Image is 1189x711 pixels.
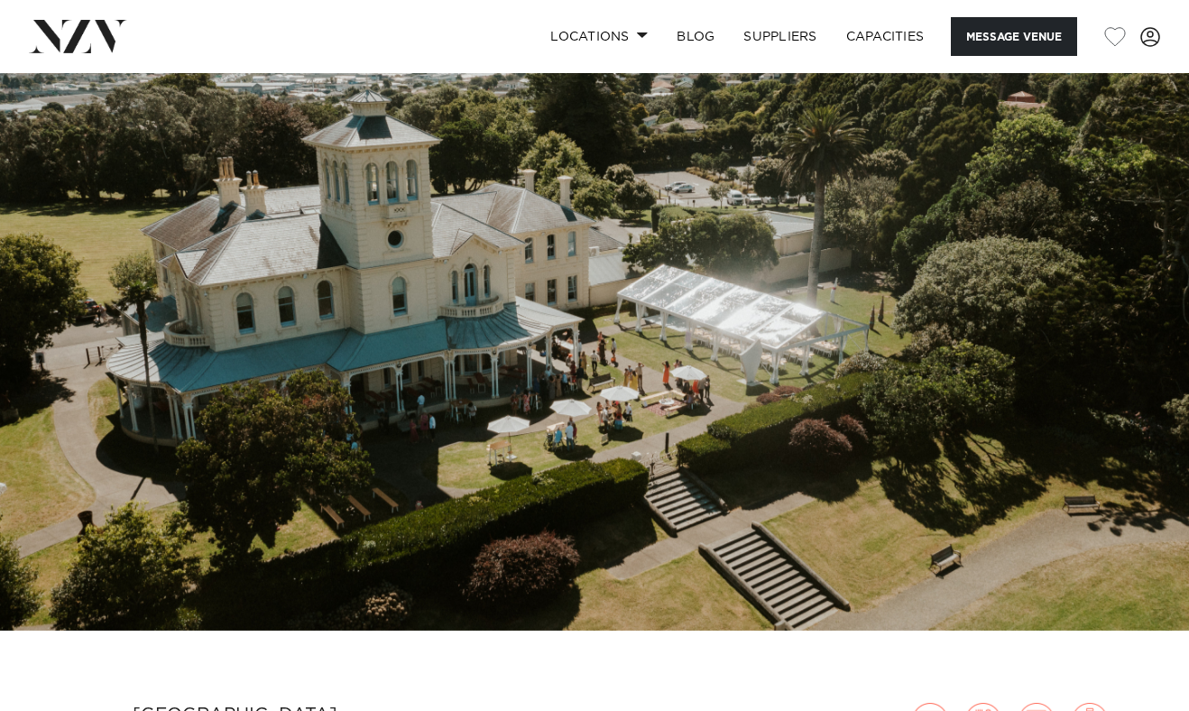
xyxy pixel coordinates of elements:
[662,17,729,56] a: BLOG
[729,17,831,56] a: SUPPLIERS
[536,17,662,56] a: Locations
[29,20,127,52] img: nzv-logo.png
[832,17,939,56] a: Capacities
[951,17,1077,56] button: Message Venue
